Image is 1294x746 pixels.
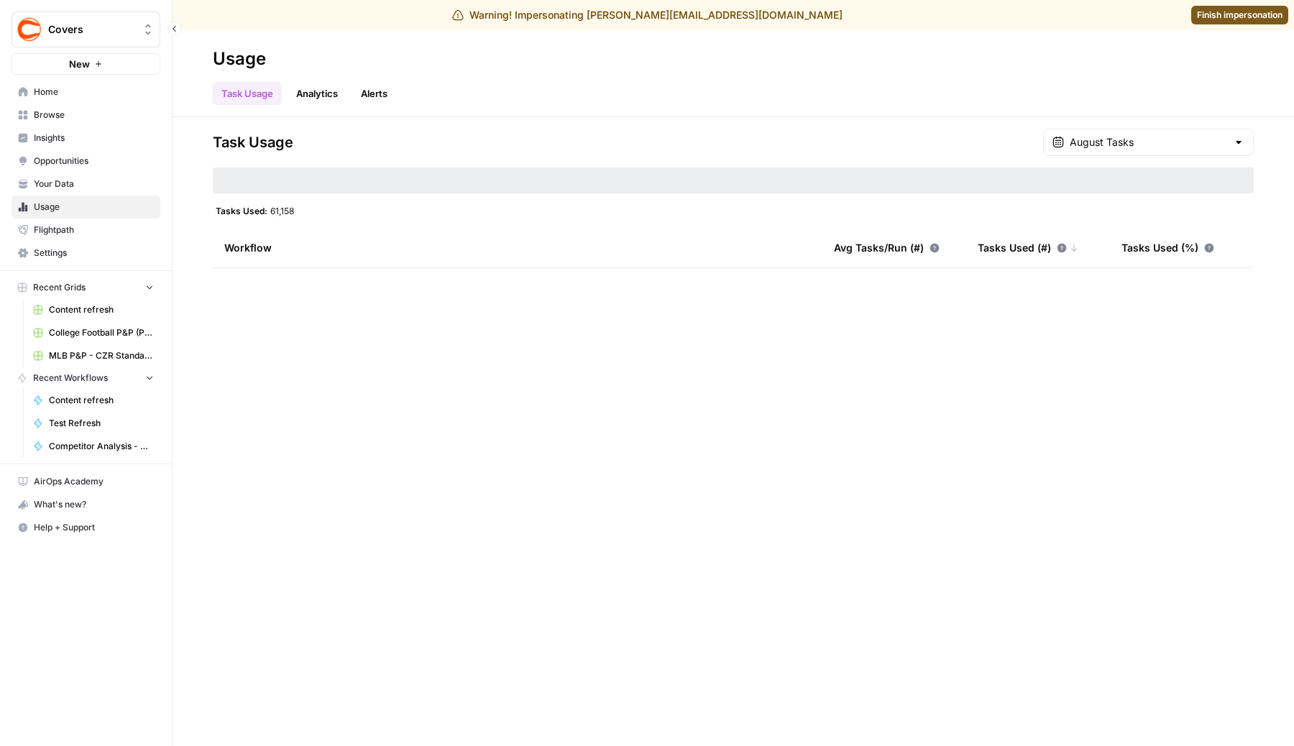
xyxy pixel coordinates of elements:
span: Recent Workflows [33,372,108,384]
div: Tasks Used (#) [978,228,1078,267]
span: Recent Grids [33,281,86,294]
a: Settings [12,241,160,264]
span: Home [34,86,154,98]
div: Workflow [224,228,811,267]
span: Your Data [34,178,154,190]
a: Task Usage [213,82,282,105]
span: Finish impersonation [1197,9,1282,22]
a: Test Refresh [27,412,160,435]
span: Help + Support [34,521,154,534]
span: New [69,57,90,71]
div: What's new? [12,494,160,515]
span: AirOps Academy [34,475,154,488]
a: AirOps Academy [12,470,160,493]
span: College Football P&P (Production) Grid (1) [49,326,154,339]
span: MLB P&P - CZR Standard (Production) Grid (5) [49,349,154,362]
span: Settings [34,247,154,259]
span: Competitor Analysis - URL Specific [49,440,154,453]
img: Covers Logo [17,17,42,42]
a: Alerts [352,82,396,105]
button: Recent Grids [12,277,160,298]
a: Flightpath [12,218,160,241]
div: Avg Tasks/Run (#) [834,228,940,267]
a: MLB P&P - CZR Standard (Production) Grid (5) [27,344,160,367]
a: Browse [12,103,160,126]
a: College Football P&P (Production) Grid (1) [27,321,160,344]
span: Covers [48,22,135,37]
span: Flightpath [34,224,154,236]
div: Usage [213,47,266,70]
a: Home [12,80,160,103]
span: Browse [34,109,154,121]
button: Help + Support [12,516,160,539]
button: What's new? [12,493,160,516]
button: Recent Workflows [12,367,160,389]
span: 61,158 [270,205,294,216]
a: Usage [12,195,160,218]
a: Analytics [288,82,347,105]
button: Workspace: Covers [12,11,160,47]
span: Insights [34,132,154,144]
a: Your Data [12,172,160,195]
span: Usage [34,201,154,213]
span: Content refresh [49,303,154,316]
a: Competitor Analysis - URL Specific [27,435,160,458]
span: Test Refresh [49,417,154,430]
a: Finish impersonation [1191,6,1288,24]
span: Task Usage [213,132,293,152]
div: Warning! Impersonating [PERSON_NAME][EMAIL_ADDRESS][DOMAIN_NAME] [452,8,843,22]
a: Content refresh [27,389,160,412]
div: Tasks Used (%) [1121,228,1214,267]
span: Content refresh [49,394,154,407]
input: August Tasks [1070,135,1227,149]
a: Content refresh [27,298,160,321]
span: Tasks Used: [216,205,267,216]
a: Opportunities [12,149,160,172]
button: New [12,53,160,75]
span: Opportunities [34,155,154,167]
a: Insights [12,126,160,149]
